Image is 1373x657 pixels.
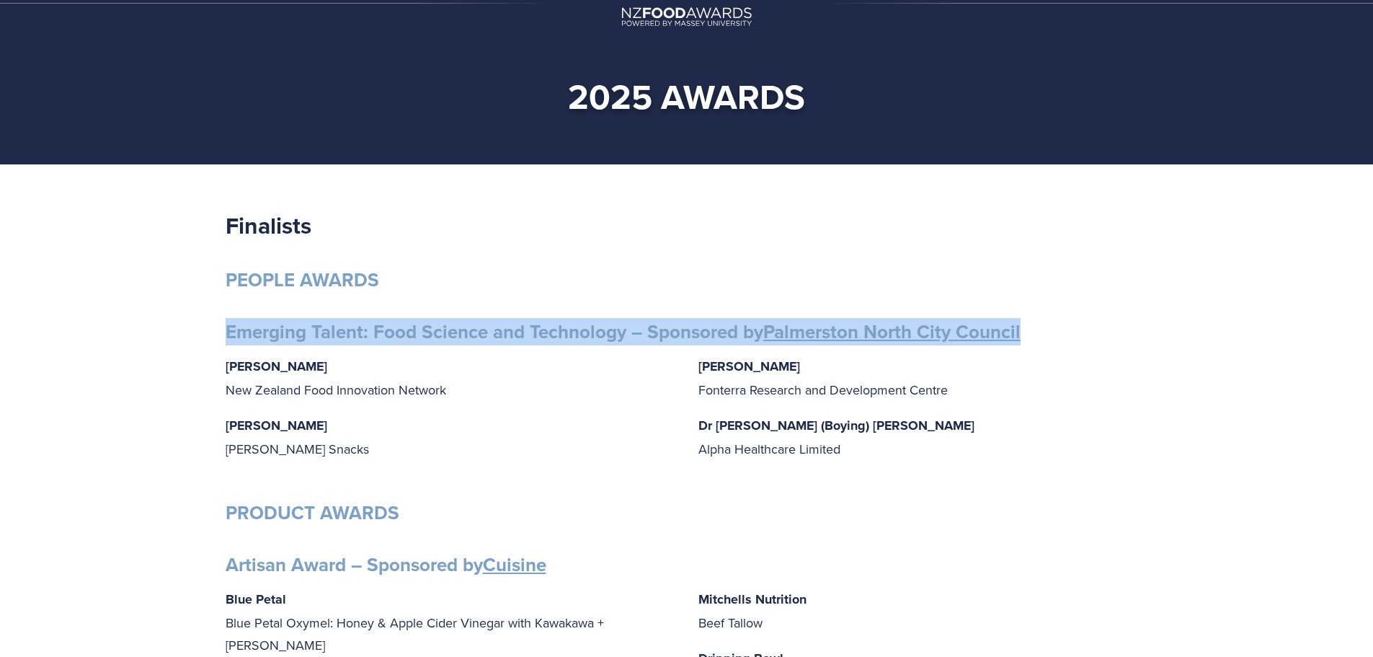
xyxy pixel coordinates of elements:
p: Blue Petal Oxymel: Honey & Apple Cider Vinegar with Kawakawa + [PERSON_NAME] [226,588,675,657]
a: Palmerston North City Council [763,318,1021,345]
strong: PEOPLE AWARDS [226,266,379,294]
strong: Blue Petal [226,590,286,609]
strong: PRODUCT AWARDS [226,499,399,526]
strong: Dr [PERSON_NAME] (Boying) [PERSON_NAME] [698,416,974,435]
p: New Zealand Food Innovation Network [226,355,675,401]
strong: Artisan Award – Sponsored by [226,551,546,578]
p: [PERSON_NAME] Snacks [226,414,675,460]
strong: [PERSON_NAME] [226,416,327,435]
strong: Emerging Talent: Food Science and Technology – Sponsored by [226,318,1021,345]
strong: Mitchells Nutrition [698,590,807,609]
p: Fonterra Research and Development Centre [698,355,1148,401]
strong: Finalists [226,208,311,242]
h1: 2025 awards [249,75,1125,118]
a: Cuisine [483,551,546,578]
strong: [PERSON_NAME] [698,357,800,376]
p: Beef Tallow [698,588,1148,634]
strong: [PERSON_NAME] [226,357,327,376]
p: Alpha Healthcare Limited [698,414,1148,460]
